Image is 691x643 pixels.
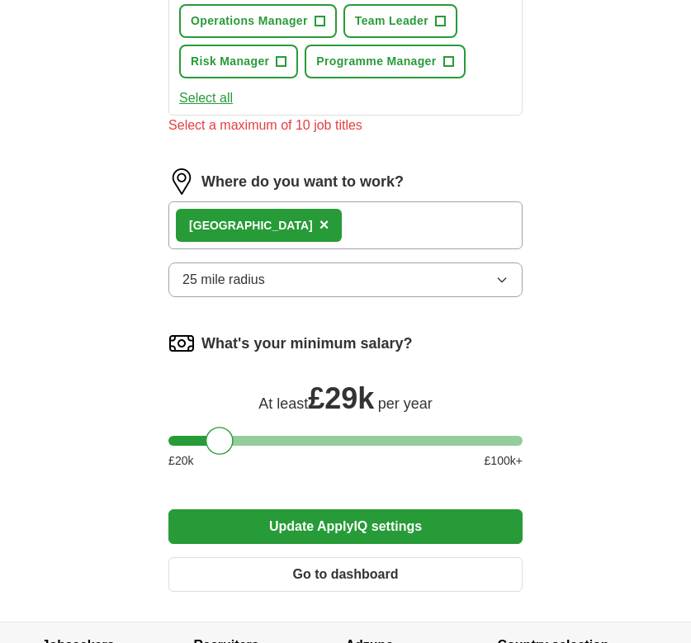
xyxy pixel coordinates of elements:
button: Programme Manager [305,45,465,78]
span: £ 100 k+ [485,452,523,470]
button: 25 mile radius [168,262,523,297]
span: Programme Manager [316,53,436,70]
span: At least [258,395,308,412]
img: salary.png [168,330,195,357]
label: What's your minimum salary? [201,333,412,355]
span: × [319,215,329,234]
span: £ 29k [308,381,374,415]
button: Go to dashboard [168,557,523,592]
span: Risk Manager [191,53,269,70]
button: Operations Manager [179,4,337,38]
span: 25 mile radius [182,270,265,290]
div: [GEOGRAPHIC_DATA] [189,217,313,234]
button: Update ApplyIQ settings [168,509,523,544]
span: Operations Manager [191,12,308,30]
button: Select all [179,88,233,108]
label: Where do you want to work? [201,171,404,193]
button: × [319,213,329,238]
button: Team Leader [343,4,457,38]
span: Team Leader [355,12,428,30]
button: Risk Manager [179,45,298,78]
span: £ 20 k [168,452,193,470]
img: location.png [168,168,195,195]
div: Select a maximum of 10 job titles [168,116,523,135]
span: per year [378,395,433,412]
